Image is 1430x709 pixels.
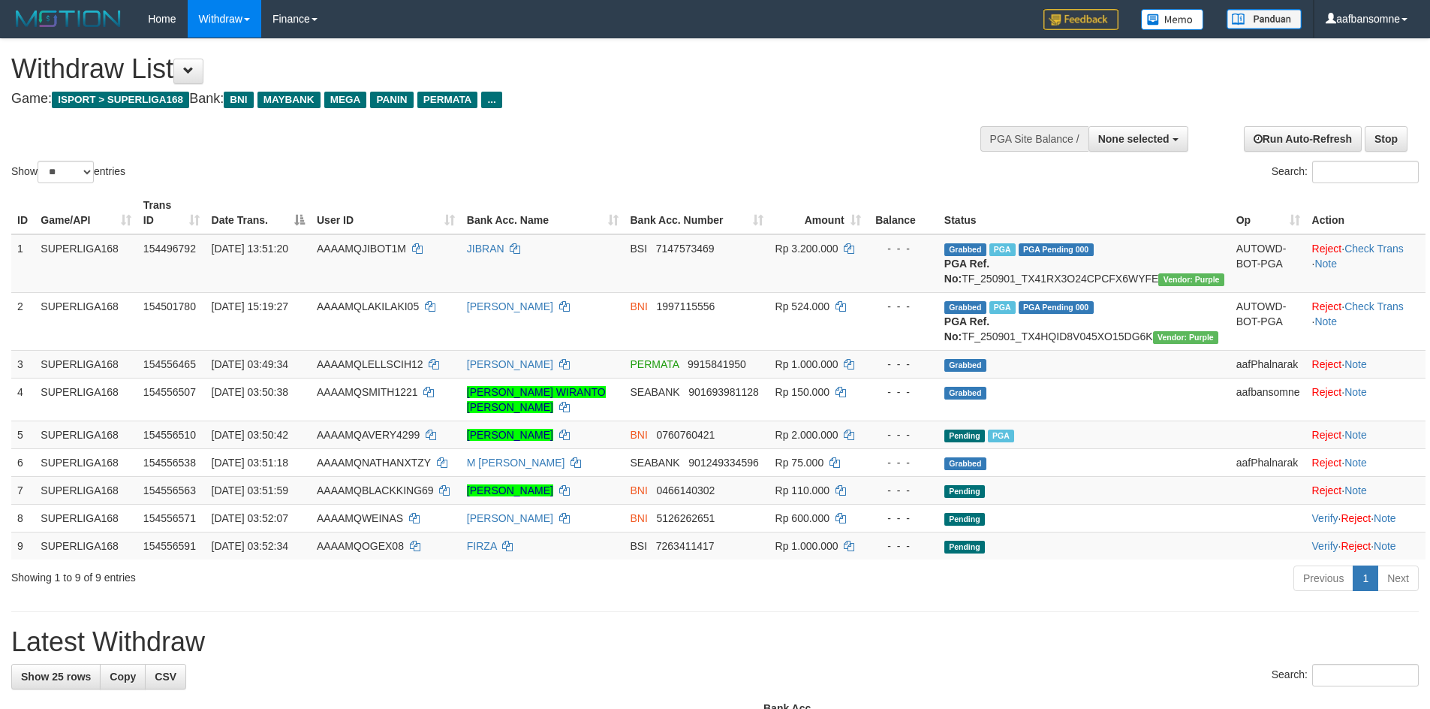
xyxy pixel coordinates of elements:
[324,92,367,108] span: MEGA
[11,92,938,107] h4: Game: Bank:
[944,359,986,372] span: Grabbed
[944,243,986,256] span: Grabbed
[1043,9,1118,30] img: Feedback.jpg
[212,512,288,524] span: [DATE] 03:52:07
[656,243,715,255] span: Copy 7147573469 to clipboard
[1344,300,1404,312] a: Check Trans
[110,671,136,683] span: Copy
[11,448,35,476] td: 6
[769,192,867,234] th: Amount: activate to sort column ascending
[1158,273,1224,286] span: Vendor URL: https://trx4.1velocity.biz
[11,54,938,84] h1: Withdraw List
[1314,258,1337,270] a: Note
[370,92,413,108] span: PANIN
[657,300,715,312] span: Copy 1997115556 to clipboard
[467,386,606,413] a: [PERSON_NAME] WIRANTO [PERSON_NAME]
[35,504,137,532] td: SUPERLIGA168
[631,358,679,370] span: PERMATA
[143,540,196,552] span: 154556591
[35,378,137,421] td: SUPERLIGA168
[657,429,715,441] span: Copy 0760760421 to clipboard
[631,512,648,524] span: BNI
[35,448,137,476] td: SUPERLIGA168
[873,299,932,314] div: - - -
[944,258,989,285] b: PGA Ref. No:
[212,484,288,496] span: [DATE] 03:51:59
[35,192,137,234] th: Game/API: activate to sort column ascending
[11,192,35,234] th: ID
[775,300,829,312] span: Rp 524.000
[1312,358,1342,370] a: Reject
[775,243,838,255] span: Rp 3.200.000
[938,292,1230,350] td: TF_250901_TX4HQID8V045XO15DG6K
[1306,192,1425,234] th: Action
[873,539,932,554] div: - - -
[11,161,125,183] label: Show entries
[775,457,824,469] span: Rp 75.000
[11,532,35,560] td: 9
[145,664,186,689] a: CSV
[467,540,497,552] a: FIRZA
[1230,192,1306,234] th: Op: activate to sort column ascending
[467,358,553,370] a: [PERSON_NAME]
[1227,9,1302,29] img: panduan.png
[311,192,461,234] th: User ID: activate to sort column ascending
[1312,386,1342,398] a: Reject
[1312,243,1342,255] a: Reject
[1230,292,1306,350] td: AUTOWD-BOT-PGA
[317,300,419,312] span: AAAAMQLAKILAKI05
[1019,243,1094,256] span: PGA Pending
[137,192,206,234] th: Trans ID: activate to sort column ascending
[873,357,932,372] div: - - -
[1314,315,1337,327] a: Note
[11,421,35,448] td: 5
[35,532,137,560] td: SUPERLIGA168
[873,427,932,442] div: - - -
[1377,566,1419,591] a: Next
[317,457,431,469] span: AAAAMQNATHANXTZY
[1230,350,1306,378] td: aafPhalnarak
[35,476,137,504] td: SUPERLIGA168
[1312,300,1342,312] a: Reject
[688,457,758,469] span: Copy 901249334596 to clipboard
[1098,133,1170,145] span: None selected
[656,540,715,552] span: Copy 7263411417 to clipboard
[461,192,625,234] th: Bank Acc. Name: activate to sort column ascending
[631,300,648,312] span: BNI
[775,358,838,370] span: Rp 1.000.000
[1088,126,1188,152] button: None selected
[944,513,985,526] span: Pending
[980,126,1088,152] div: PGA Site Balance /
[988,430,1014,442] span: Marked by aafheankoy
[212,457,288,469] span: [DATE] 03:51:18
[944,301,986,314] span: Grabbed
[1312,664,1419,686] input: Search:
[944,541,985,554] span: Pending
[1306,292,1425,350] td: · ·
[1019,301,1094,314] span: PGA Pending
[52,92,189,108] span: ISPORT > SUPERLIGA168
[1312,484,1342,496] a: Reject
[467,457,565,469] a: M [PERSON_NAME]
[317,386,418,398] span: AAAAMQSMITH1221
[775,512,829,524] span: Rp 600.000
[417,92,478,108] span: PERMATA
[11,350,35,378] td: 3
[1306,532,1425,560] td: · ·
[317,358,423,370] span: AAAAMQLELLSCIH12
[212,243,288,255] span: [DATE] 13:51:20
[143,429,196,441] span: 154556510
[11,378,35,421] td: 4
[143,457,196,469] span: 154556538
[631,484,648,496] span: BNI
[1353,566,1378,591] a: 1
[1306,476,1425,504] td: ·
[212,429,288,441] span: [DATE] 03:50:42
[467,429,553,441] a: [PERSON_NAME]
[944,387,986,400] span: Grabbed
[212,358,288,370] span: [DATE] 03:49:34
[657,484,715,496] span: Copy 0466140302 to clipboard
[1230,378,1306,421] td: aafbansomne
[1293,566,1353,591] a: Previous
[38,161,94,183] select: Showentries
